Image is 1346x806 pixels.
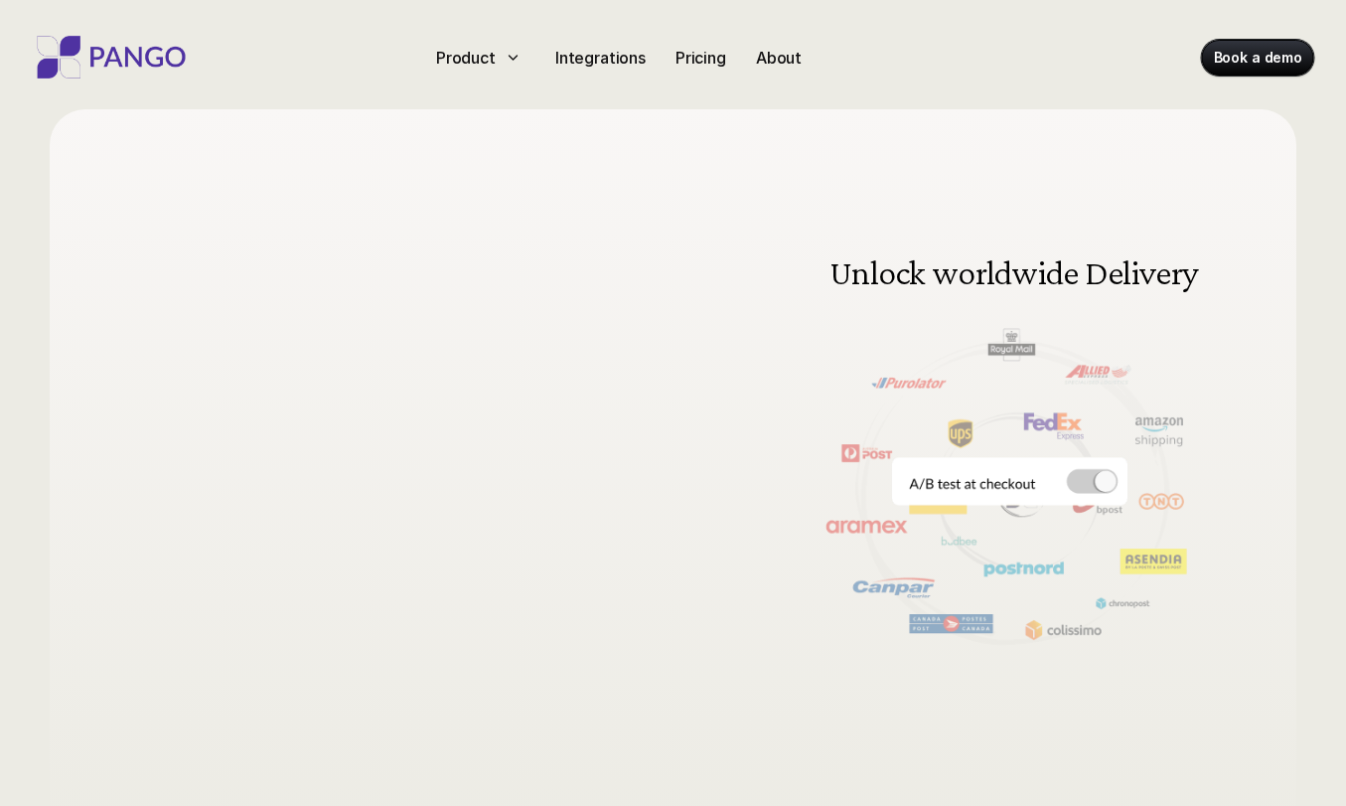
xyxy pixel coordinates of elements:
[802,425,831,455] button: Previous
[436,46,496,70] p: Product
[802,425,831,455] img: Back Arrow
[1202,40,1314,76] a: Book a demo
[782,210,1237,670] img: Delivery and shipping management software doing A/B testing at the checkout for different carrier...
[675,46,726,70] p: Pricing
[825,254,1203,290] h3: Unlock worldwide Delivery
[748,42,810,74] a: About
[1187,425,1217,455] img: Next Arrow
[555,46,646,70] p: Integrations
[1214,48,1302,68] p: Book a demo
[1187,425,1217,455] button: Next
[668,42,734,74] a: Pricing
[547,42,654,74] a: Integrations
[756,46,802,70] p: About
